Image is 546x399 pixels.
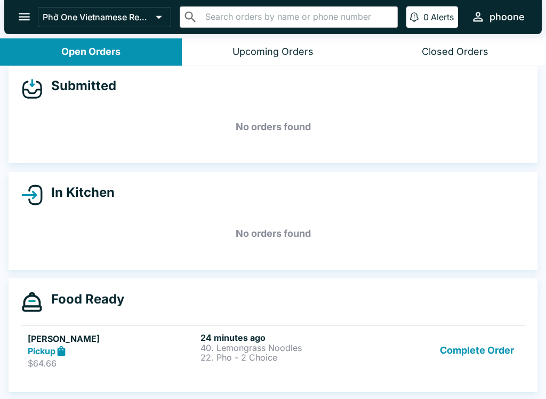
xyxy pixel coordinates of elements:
h4: Submitted [43,78,116,94]
p: Alerts [431,12,454,22]
strong: Pickup [28,346,55,356]
h6: 24 minutes ago [200,332,369,343]
div: Closed Orders [422,46,488,58]
div: Open Orders [61,46,121,58]
input: Search orders by name or phone number [202,10,393,25]
h4: Food Ready [43,291,124,307]
div: Upcoming Orders [232,46,314,58]
button: Complete Order [436,332,518,369]
p: Phở One Vietnamese Restaurant [43,12,151,22]
p: 22. Pho - 2 Choice [200,353,369,362]
h5: No orders found [21,214,525,253]
div: phoone [489,11,525,23]
button: phoone [467,5,529,28]
button: Phở One Vietnamese Restaurant [38,7,171,27]
p: 0 [423,12,429,22]
button: open drawer [11,3,38,30]
a: [PERSON_NAME]Pickup$64.6624 minutes ago40. Lemongrass Noodles22. Pho - 2 ChoiceComplete Order [21,325,525,376]
h5: No orders found [21,108,525,146]
h4: In Kitchen [43,185,115,201]
p: 40. Lemongrass Noodles [200,343,369,353]
p: $64.66 [28,358,196,369]
h5: [PERSON_NAME] [28,332,196,345]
